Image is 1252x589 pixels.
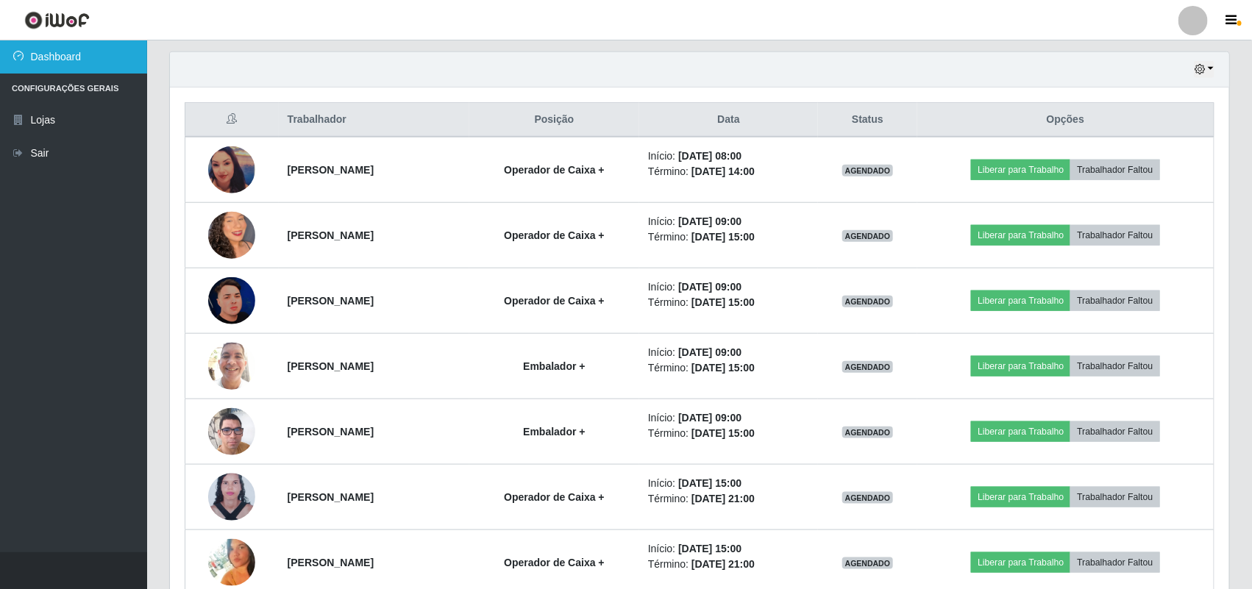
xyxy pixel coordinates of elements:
[504,229,605,241] strong: Operador de Caixa +
[971,225,1070,246] button: Liberar para Trabalho
[1070,225,1159,246] button: Trabalhador Faltou
[971,487,1070,507] button: Liberar para Trabalho
[208,390,255,474] img: 1737916815457.jpeg
[971,356,1070,376] button: Liberar para Trabalho
[842,557,894,569] span: AGENDADO
[691,296,755,308] time: [DATE] 15:00
[288,491,374,503] strong: [PERSON_NAME]
[469,103,639,138] th: Posição
[1070,487,1159,507] button: Trabalhador Faltou
[1070,290,1159,311] button: Trabalhador Faltou
[971,421,1070,442] button: Liberar para Trabalho
[648,360,809,376] li: Término:
[1070,421,1159,442] button: Trabalhador Faltou
[1070,356,1159,376] button: Trabalhador Faltou
[648,345,809,360] li: Início:
[208,193,255,277] img: 1702821101734.jpeg
[971,160,1070,180] button: Liberar para Trabalho
[678,150,741,162] time: [DATE] 08:00
[504,557,605,568] strong: Operador de Caixa +
[842,296,894,307] span: AGENDADO
[648,491,809,507] li: Término:
[648,229,809,245] li: Término:
[648,295,809,310] li: Término:
[691,493,755,504] time: [DATE] 21:00
[678,215,741,227] time: [DATE] 09:00
[971,552,1070,573] button: Liberar para Trabalho
[279,103,469,138] th: Trabalhador
[504,295,605,307] strong: Operador de Caixa +
[691,427,755,439] time: [DATE] 15:00
[678,543,741,554] time: [DATE] 15:00
[208,539,255,586] img: 1735485578312.jpeg
[648,410,809,426] li: Início:
[648,426,809,441] li: Término:
[648,476,809,491] li: Início:
[818,103,917,138] th: Status
[523,360,585,372] strong: Embalador +
[208,277,255,324] img: 1706249097199.jpeg
[288,426,374,438] strong: [PERSON_NAME]
[288,295,374,307] strong: [PERSON_NAME]
[678,477,741,489] time: [DATE] 15:00
[842,492,894,504] span: AGENDADO
[842,361,894,373] span: AGENDADO
[971,290,1070,311] button: Liberar para Trabalho
[842,165,894,176] span: AGENDADO
[288,557,374,568] strong: [PERSON_NAME]
[842,230,894,242] span: AGENDADO
[208,465,255,529] img: 1728382310331.jpeg
[208,335,255,397] img: 1753350914768.jpeg
[523,426,585,438] strong: Embalador +
[648,149,809,164] li: Início:
[288,229,374,241] strong: [PERSON_NAME]
[648,164,809,179] li: Término:
[842,426,894,438] span: AGENDADO
[648,279,809,295] li: Início:
[208,146,255,193] img: 1738963507457.jpeg
[648,214,809,229] li: Início:
[24,11,90,29] img: CoreUI Logo
[691,165,755,177] time: [DATE] 14:00
[648,557,809,572] li: Término:
[678,281,741,293] time: [DATE] 09:00
[648,541,809,557] li: Início:
[691,231,755,243] time: [DATE] 15:00
[678,346,741,358] time: [DATE] 09:00
[691,362,755,374] time: [DATE] 15:00
[288,164,374,176] strong: [PERSON_NAME]
[1070,552,1159,573] button: Trabalhador Faltou
[917,103,1214,138] th: Opções
[288,360,374,372] strong: [PERSON_NAME]
[1070,160,1159,180] button: Trabalhador Faltou
[691,558,755,570] time: [DATE] 21:00
[504,491,605,503] strong: Operador de Caixa +
[639,103,818,138] th: Data
[504,164,605,176] strong: Operador de Caixa +
[678,412,741,424] time: [DATE] 09:00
